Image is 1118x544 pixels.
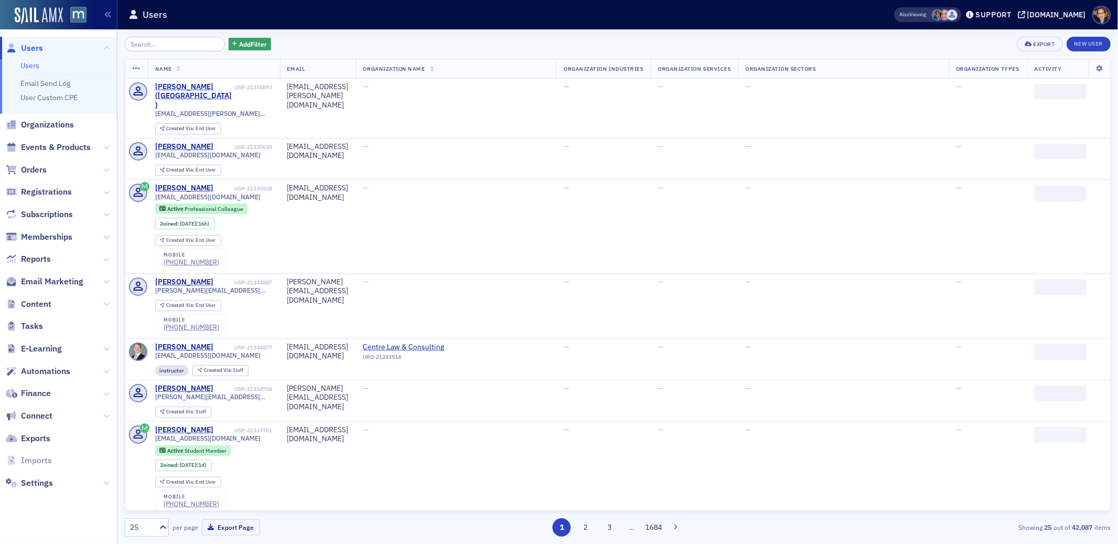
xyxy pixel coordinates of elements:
a: User Custom CPE [20,93,78,102]
span: — [956,383,962,393]
span: ‌ [1034,186,1087,201]
span: — [363,425,369,434]
img: SailAMX [15,7,63,24]
span: — [563,277,569,286]
div: [PERSON_NAME] [155,184,213,193]
a: Imports [6,455,52,466]
a: Events & Products [6,142,91,153]
span: [EMAIL_ADDRESS][DOMAIN_NAME] [155,151,261,159]
span: — [956,183,962,193]
a: Finance [6,388,51,399]
span: — [658,425,664,434]
span: Registrations [21,186,72,198]
a: Exports [6,433,50,444]
span: Created Via : [166,125,196,132]
a: Active Student Member [159,447,226,454]
span: E-Learning [21,343,62,355]
div: Created Via: End User [155,165,221,176]
span: Joined : [160,220,180,227]
span: Created Via : [166,408,196,415]
button: [DOMAIN_NAME] [1018,11,1090,18]
div: Created Via: End User [155,300,221,311]
span: — [745,183,751,193]
div: USR-21334784 [215,386,273,392]
span: Content [21,298,51,310]
div: [PERSON_NAME] [155,384,213,393]
span: — [658,342,664,351]
span: Imports [21,455,52,466]
span: Justin Chase [947,9,958,20]
div: Support [975,10,1012,19]
span: Active [167,205,184,212]
div: 25 [130,522,153,533]
a: Content [6,298,51,310]
span: — [363,183,369,193]
span: — [658,82,664,91]
span: [DATE] [180,220,196,227]
span: — [363,383,369,393]
span: Email Marketing [21,276,83,287]
span: — [745,342,751,351]
span: — [563,183,569,193]
div: ORG-21333514 [363,354,459,364]
div: Joined: 2025-09-25 00:00:00 [155,460,212,471]
span: Created Via : [166,237,196,243]
div: [PHONE_NUMBER] [164,323,219,331]
span: Settings [21,477,53,489]
span: — [745,425,751,434]
div: Staff [204,368,244,374]
span: [EMAIL_ADDRESS][DOMAIN_NAME] [155,434,261,442]
a: Email Marketing [6,276,83,287]
span: — [956,425,962,434]
span: Connect [21,410,52,422]
a: [PERSON_NAME] ([GEOGRAPHIC_DATA]) [155,82,233,110]
span: Profile [1092,6,1111,24]
div: mobile [164,252,219,258]
span: [EMAIL_ADDRESS][DOMAIN_NAME] [155,351,261,359]
div: USR-21335508 [215,185,273,192]
span: Users [21,42,43,54]
span: ‌ [1034,84,1087,100]
span: [PERSON_NAME][EMAIL_ADDRESS][DOMAIN_NAME] [155,393,273,401]
div: Active: Active: Professional Colleague [155,204,248,214]
a: [PHONE_NUMBER] [164,258,219,266]
span: — [563,342,569,351]
span: … [624,522,639,532]
button: 3 [600,518,618,537]
a: Orders [6,164,47,176]
div: [DOMAIN_NAME] [1027,10,1086,19]
span: — [956,82,962,91]
button: 2 [577,518,595,537]
div: Export [1034,41,1055,47]
a: Subscriptions [6,209,73,220]
span: Viewing [900,11,927,18]
span: Tasks [21,321,43,332]
div: instructor [155,365,189,376]
span: — [956,142,962,151]
a: New User [1067,37,1111,51]
span: Created Via : [166,166,196,173]
div: [EMAIL_ADDRESS][DOMAIN_NAME] [287,343,349,361]
span: ‌ [1034,427,1087,443]
span: Active [167,447,184,454]
a: Centre Law & Consulting [363,343,459,352]
span: — [363,82,369,91]
div: End User [166,126,216,132]
div: End User [166,238,216,243]
span: — [363,142,369,151]
span: — [745,277,751,286]
div: (16h) [180,220,210,227]
strong: 42,087 [1070,522,1094,532]
span: Katie Foo [939,9,950,20]
div: Showing out of items [789,522,1111,532]
span: Memberships [21,231,72,243]
span: Organizations [21,119,74,131]
span: Organization Services [658,65,731,72]
div: [EMAIL_ADDRESS][DOMAIN_NAME] [287,142,349,161]
span: Organization Types [956,65,1019,72]
div: [PERSON_NAME] [155,425,213,435]
div: [PERSON_NAME] [155,343,213,352]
